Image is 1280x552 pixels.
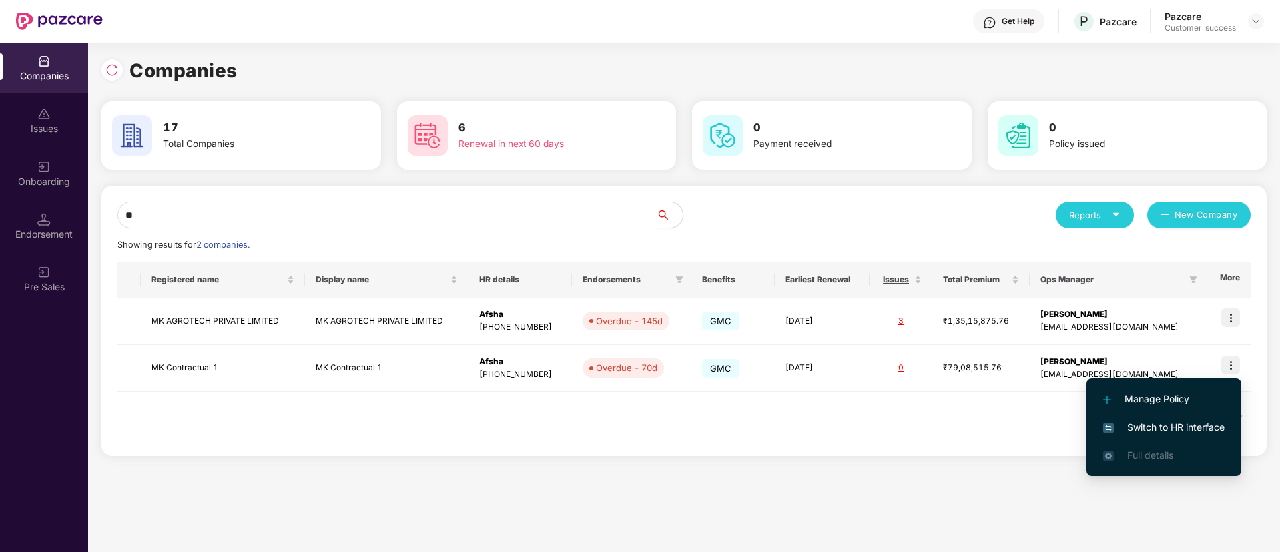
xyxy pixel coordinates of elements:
[983,16,996,29] img: svg+xml;base64,PHN2ZyBpZD0iSGVscC0zMngzMiIgeG1sbnM9Imh0dHA6Ly93d3cudzMub3JnLzIwMDAvc3ZnIiB3aWR0aD...
[1221,308,1240,327] img: icon
[753,119,922,137] h3: 0
[37,160,51,174] img: svg+xml;base64,PHN2ZyB3aWR0aD0iMjAiIGhlaWdodD0iMjAiIHZpZXdCb3g9IjAgMCAyMCAyMCIgZmlsbD0ibm9uZSIgeG...
[1040,274,1184,285] span: Ops Manager
[16,13,103,30] img: New Pazcare Logo
[112,115,152,156] img: svg+xml;base64,PHN2ZyB4bWxucz0iaHR0cDovL3d3dy53My5vcmcvMjAwMC9zdmciIHdpZHRoPSI2MCIgaGVpZ2h0PSI2MC...
[1100,15,1137,28] div: Pazcare
[880,315,922,328] div: 3
[37,107,51,121] img: svg+xml;base64,PHN2ZyBpZD0iSXNzdWVzX2Rpc2FibGVkIiB4bWxucz0iaHR0cDovL3d3dy53My5vcmcvMjAwMC9zdmciIH...
[943,274,1008,285] span: Total Premium
[1175,208,1238,222] span: New Company
[316,274,448,285] span: Display name
[408,115,448,156] img: svg+xml;base64,PHN2ZyB4bWxucz0iaHR0cDovL3d3dy53My5vcmcvMjAwMC9zdmciIHdpZHRoPSI2MCIgaGVpZ2h0PSI2MC...
[151,274,284,285] span: Registered name
[468,262,572,298] th: HR details
[141,298,304,345] td: MK AGROTECH PRIVATE LIMITED
[998,115,1038,156] img: svg+xml;base64,PHN2ZyB4bWxucz0iaHR0cDovL3d3dy53My5vcmcvMjAwMC9zdmciIHdpZHRoPSI2MCIgaGVpZ2h0PSI2MC...
[141,262,304,298] th: Registered name
[583,274,669,285] span: Endorsements
[691,262,775,298] th: Benefits
[932,262,1029,298] th: Total Premium
[1112,210,1121,219] span: caret-down
[37,266,51,279] img: svg+xml;base64,PHN2ZyB3aWR0aD0iMjAiIGhlaWdodD0iMjAiIHZpZXdCb3g9IjAgMCAyMCAyMCIgZmlsbD0ibm9uZSIgeG...
[1080,13,1088,29] span: P
[1103,392,1225,406] span: Manage Policy
[163,137,331,152] div: Total Companies
[675,276,683,284] span: filter
[1189,276,1197,284] span: filter
[943,362,1018,374] div: ₹79,08,515.76
[655,202,683,228] button: search
[1049,119,1217,137] h3: 0
[105,63,119,77] img: svg+xml;base64,PHN2ZyBpZD0iUmVsb2FkLTMyeDMyIiB4bWxucz0iaHR0cDovL3d3dy53My5vcmcvMjAwMC9zdmciIHdpZH...
[1103,420,1225,435] span: Switch to HR interface
[1002,16,1034,27] div: Get Help
[458,119,627,137] h3: 6
[775,298,870,345] td: [DATE]
[870,262,933,298] th: Issues
[1040,321,1195,334] div: [EMAIL_ADDRESS][DOMAIN_NAME]
[37,213,51,226] img: svg+xml;base64,PHN2ZyB3aWR0aD0iMTQuNSIgaGVpZ2h0PSIxNC41IiB2aWV3Qm94PSIwIDAgMTYgMTYiIGZpbGw9Im5vbm...
[596,361,657,374] div: Overdue - 70d
[1127,449,1173,461] span: Full details
[880,274,912,285] span: Issues
[305,262,468,298] th: Display name
[1251,16,1261,27] img: svg+xml;base64,PHN2ZyBpZD0iRHJvcGRvd24tMzJ4MzIiIHhtbG5zPSJodHRwOi8vd3d3LnczLm9yZy8yMDAwL3N2ZyIgd2...
[673,272,686,288] span: filter
[1165,10,1236,23] div: Pazcare
[1040,356,1195,368] div: [PERSON_NAME]
[702,312,740,330] span: GMC
[117,240,250,250] span: Showing results for
[1187,272,1200,288] span: filter
[775,345,870,392] td: [DATE]
[1103,451,1114,461] img: svg+xml;base64,PHN2ZyB4bWxucz0iaHR0cDovL3d3dy53My5vcmcvMjAwMC9zdmciIHdpZHRoPSIxNi4zNjMiIGhlaWdodD...
[1221,356,1240,374] img: icon
[596,314,663,328] div: Overdue - 145d
[1040,308,1195,321] div: [PERSON_NAME]
[1069,208,1121,222] div: Reports
[1049,137,1217,152] div: Policy issued
[458,137,627,152] div: Renewal in next 60 days
[753,137,922,152] div: Payment received
[1161,210,1169,221] span: plus
[479,356,561,368] div: Afsha
[129,56,238,85] h1: Companies
[305,345,468,392] td: MK Contractual 1
[479,308,561,321] div: Afsha
[1147,202,1251,228] button: plusNew Company
[479,368,561,381] div: [PHONE_NUMBER]
[1040,368,1195,381] div: [EMAIL_ADDRESS][DOMAIN_NAME]
[163,119,331,137] h3: 17
[655,210,683,220] span: search
[141,345,304,392] td: MK Contractual 1
[943,315,1018,328] div: ₹1,35,15,875.76
[305,298,468,345] td: MK AGROTECH PRIVATE LIMITED
[37,55,51,68] img: svg+xml;base64,PHN2ZyBpZD0iQ29tcGFuaWVzIiB4bWxucz0iaHR0cDovL3d3dy53My5vcmcvMjAwMC9zdmciIHdpZHRoPS...
[703,115,743,156] img: svg+xml;base64,PHN2ZyB4bWxucz0iaHR0cDovL3d3dy53My5vcmcvMjAwMC9zdmciIHdpZHRoPSI2MCIgaGVpZ2h0PSI2MC...
[479,321,561,334] div: [PHONE_NUMBER]
[702,359,740,378] span: GMC
[1103,423,1114,433] img: svg+xml;base64,PHN2ZyB4bWxucz0iaHR0cDovL3d3dy53My5vcmcvMjAwMC9zdmciIHdpZHRoPSIxNiIgaGVpZ2h0PSIxNi...
[196,240,250,250] span: 2 companies.
[775,262,870,298] th: Earliest Renewal
[1103,396,1111,404] img: svg+xml;base64,PHN2ZyB4bWxucz0iaHR0cDovL3d3dy53My5vcmcvMjAwMC9zdmciIHdpZHRoPSIxMi4yMDEiIGhlaWdodD...
[1205,262,1251,298] th: More
[880,362,922,374] div: 0
[1165,23,1236,33] div: Customer_success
